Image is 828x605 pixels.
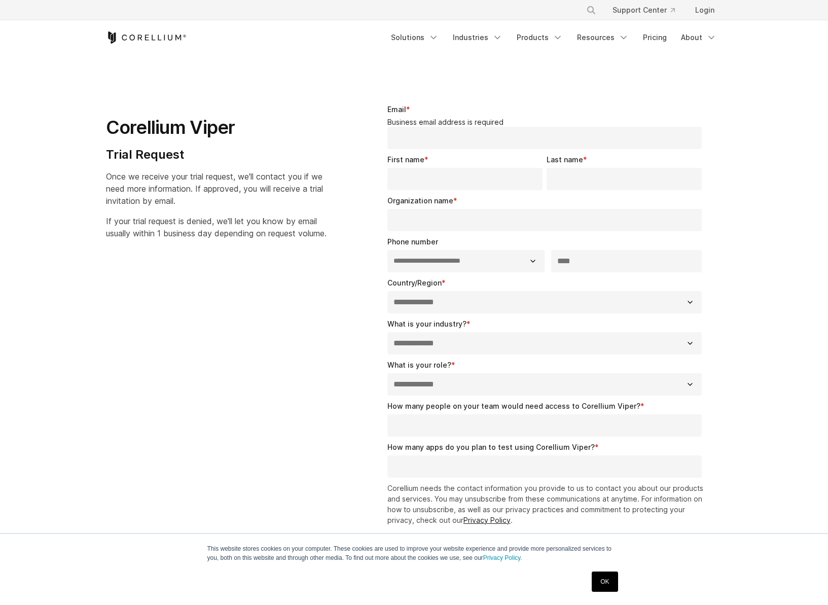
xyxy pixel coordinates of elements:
[387,196,453,205] span: Organization name
[547,155,583,164] span: Last name
[592,572,618,592] a: OK
[511,28,569,47] a: Products
[207,544,621,562] p: This website stores cookies on your computer. These cookies are used to improve your website expe...
[387,443,595,451] span: How many apps do you plan to test using Corellium Viper?
[387,237,438,246] span: Phone number
[385,28,723,47] div: Navigation Menu
[604,1,683,19] a: Support Center
[387,105,406,114] span: Email
[387,483,706,525] p: Corellium needs the contact information you provide to us to contact you about our products and s...
[106,116,327,139] h1: Corellium Viper
[571,28,635,47] a: Resources
[387,118,706,127] legend: Business email address is required
[387,319,466,328] span: What is your industry?
[463,516,511,524] a: Privacy Policy
[106,171,323,206] span: Once we receive your trial request, we'll contact you if we need more information. If approved, y...
[387,361,451,369] span: What is your role?
[447,28,509,47] a: Industries
[675,28,723,47] a: About
[687,1,723,19] a: Login
[574,1,723,19] div: Navigation Menu
[387,155,424,164] span: First name
[637,28,673,47] a: Pricing
[106,147,327,162] h4: Trial Request
[387,402,640,410] span: How many people on your team would need access to Corellium Viper?
[106,31,187,44] a: Corellium Home
[385,28,445,47] a: Solutions
[387,278,442,287] span: Country/Region
[106,216,327,238] span: If your trial request is denied, we'll let you know by email usually within 1 business day depend...
[483,554,522,561] a: Privacy Policy.
[582,1,600,19] button: Search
